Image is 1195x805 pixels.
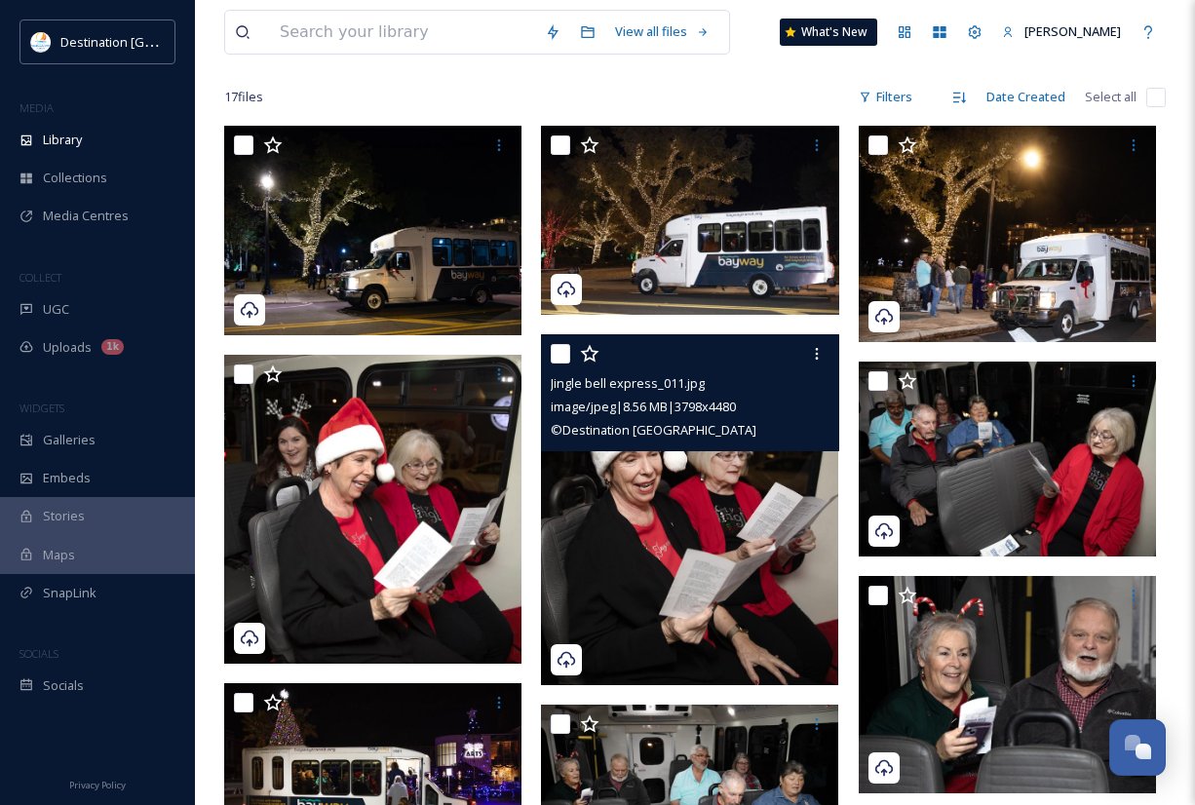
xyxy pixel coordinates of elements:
img: download.png [31,32,51,52]
span: Socials [43,676,84,695]
span: SnapLink [43,584,96,602]
img: Jingle bell express_014.jpg [224,355,521,664]
span: Jingle bell express_011.jpg [551,374,705,392]
input: Search your library [270,11,535,54]
span: Embeds [43,469,91,487]
span: Collections [43,169,107,187]
div: Date Created [977,78,1075,116]
button: Open Chat [1109,719,1166,776]
img: jinglebell express_2024_01.jpg [224,126,526,335]
img: Jingle bell express_010.jpg [541,126,843,315]
a: [PERSON_NAME] [992,13,1131,51]
span: Library [43,131,82,149]
span: Maps [43,546,75,564]
img: Jingle bell express_06.jpg [859,576,1156,793]
img: Jingle bell express_011.jpg [541,334,838,685]
span: image/jpeg | 8.56 MB | 3798 x 4480 [551,398,736,415]
span: Destination [GEOGRAPHIC_DATA] [60,32,254,51]
span: Uploads [43,338,92,357]
img: Jingle bell express_07.jpg [859,362,1156,556]
span: Stories [43,507,85,525]
span: [PERSON_NAME] [1024,22,1121,40]
img: Jingle bell express_08.jpg [859,126,1161,342]
a: Privacy Policy [69,772,126,795]
span: SOCIALS [19,646,58,661]
span: MEDIA [19,100,54,115]
span: UGC [43,300,69,319]
span: Select all [1085,88,1137,106]
span: 17 file s [224,88,263,106]
span: © Destination [GEOGRAPHIC_DATA] [551,421,756,439]
div: Filters [849,78,922,116]
span: COLLECT [19,270,61,285]
span: WIDGETS [19,401,64,415]
a: View all files [605,13,719,51]
span: Privacy Policy [69,779,126,791]
a: What's New [780,19,877,46]
span: Media Centres [43,207,129,225]
span: Galleries [43,431,96,449]
div: 1k [101,339,124,355]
